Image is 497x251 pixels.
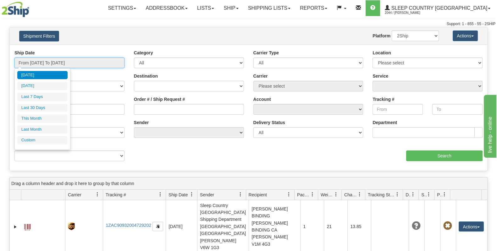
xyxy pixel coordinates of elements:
span: Ship Date [168,192,188,198]
input: Search [406,150,483,161]
li: Last 7 Days [17,93,68,101]
iframe: chat widget [483,93,496,157]
img: 8 - UPS [68,222,75,230]
li: Last Month [17,125,68,134]
span: Tracking # [106,192,126,198]
li: This Month [17,114,68,123]
label: Ship Date [14,50,35,56]
a: Ship [219,0,243,16]
a: Settings [103,0,141,16]
label: Category [134,50,153,56]
label: Destination [134,73,158,79]
label: Account [253,96,271,102]
a: Tracking Status filter column settings [392,189,403,200]
a: Recipient filter column settings [284,189,294,200]
input: To [432,104,483,115]
button: Actions [459,221,484,232]
span: 2044 / [PERSON_NAME] [385,10,432,16]
input: From [373,104,423,115]
label: Location [373,50,391,56]
span: Recipient [249,192,267,198]
a: Label [24,221,30,231]
label: Tracking # [373,96,394,102]
a: Reports [295,0,332,16]
label: Carrier Type [253,50,279,56]
button: Actions [453,30,478,41]
label: Sender [134,119,149,126]
span: Charge [344,192,357,198]
span: Pickup Not Assigned [443,221,452,230]
a: Lists [192,0,219,16]
a: Addressbook [141,0,192,16]
span: Tracking Status [368,192,395,198]
a: Packages filter column settings [307,189,318,200]
li: [DATE] [17,71,68,79]
span: Sender [200,192,214,198]
span: Sleep Country [GEOGRAPHIC_DATA] [390,5,487,11]
span: Packages [297,192,310,198]
label: Platform [373,33,390,39]
a: Weight filter column settings [331,189,341,200]
a: Charge filter column settings [354,189,365,200]
div: live help - online [5,4,58,11]
a: Carrier filter column settings [92,189,103,200]
li: Custom [17,136,68,145]
a: Tracking # filter column settings [155,189,166,200]
label: Order # / Ship Request # [134,96,185,102]
a: Delivery Status filter column settings [408,189,418,200]
div: grid grouping header [10,177,487,190]
li: Last 30 Days [17,104,68,112]
a: Expand [12,224,19,230]
label: Carrier [253,73,268,79]
a: Shipment Issues filter column settings [423,189,434,200]
a: 1ZAC90932004729202 [106,223,151,228]
span: Carrier [68,192,81,198]
div: Support: 1 - 855 - 55 - 2SHIP [2,21,495,27]
a: Ship Date filter column settings [186,189,197,200]
label: Delivery Status [253,119,285,126]
img: logo2044.jpg [2,2,29,17]
li: [DATE] [17,82,68,90]
a: Shipping lists [243,0,295,16]
label: Service [373,73,388,79]
a: Pickup Status filter column settings [439,189,450,200]
label: Department [373,119,397,126]
button: Copy to clipboard [152,222,163,231]
button: Shipment Filters [19,31,59,41]
span: Shipment Issues [421,192,427,198]
span: Pickup Status [437,192,442,198]
span: Delivery Status [406,192,411,198]
span: Unknown [411,221,420,230]
span: Weight [321,192,334,198]
a: Sleep Country [GEOGRAPHIC_DATA] 2044 / [PERSON_NAME] [380,0,495,16]
a: Sender filter column settings [235,189,246,200]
